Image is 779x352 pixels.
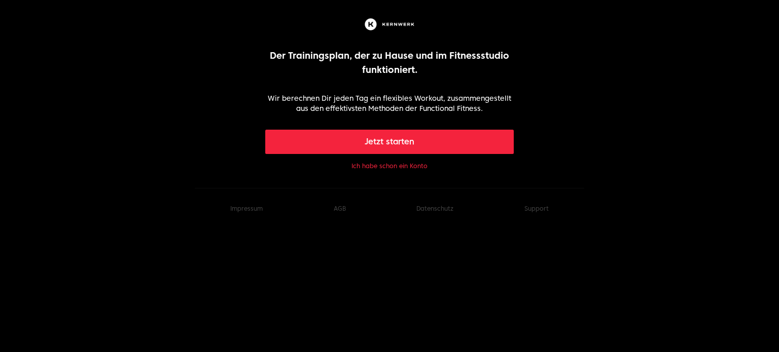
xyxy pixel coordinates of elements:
[265,130,514,154] button: Jetzt starten
[334,205,346,212] a: AGB
[265,93,514,113] p: Wir berechnen Dir jeden Tag ein flexibles Workout, zusammengestellt aus den effektivsten Methoden...
[524,205,549,213] button: Support
[351,162,428,170] button: Ich habe schon ein Konto
[265,49,514,77] p: Der Trainingsplan, der zu Hause und im Fitnessstudio funktioniert.
[230,205,263,212] a: Impressum
[416,205,453,212] a: Datenschutz
[363,16,416,32] img: Kernwerk®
